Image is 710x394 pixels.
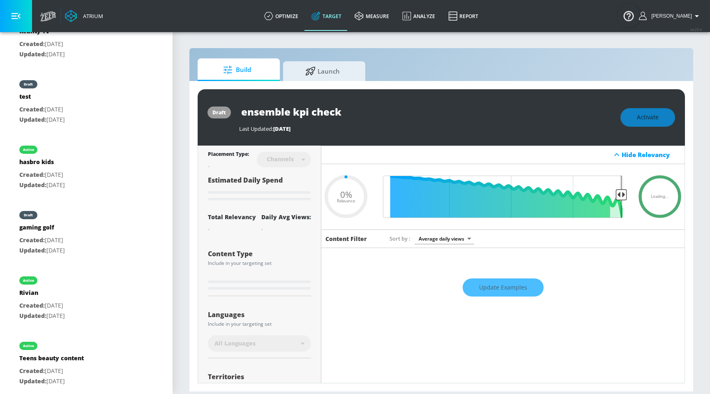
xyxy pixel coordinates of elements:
[208,176,311,203] div: Estimated Daily Spend
[19,116,46,123] span: Updated:
[19,366,84,376] p: [DATE]
[639,11,702,21] button: [PERSON_NAME]
[24,213,33,217] div: draft
[19,104,65,115] p: [DATE]
[13,137,159,196] div: activehasbro kidsCreated:[DATE]Updated:[DATE]
[19,377,46,385] span: Updated:
[208,250,311,257] div: Content Type
[390,235,410,242] span: Sort by
[19,289,65,301] div: Rivian
[208,213,256,221] div: Total Relevancy
[19,301,45,309] span: Created:
[690,27,702,32] span: v 4.25.4
[206,60,268,80] span: Build
[23,148,34,152] div: active
[648,13,692,19] span: login as: justin.nim@zefr.com
[19,40,45,48] span: Created:
[19,354,84,366] div: Teens beauty content
[212,109,226,116] div: draft
[214,339,256,348] span: All Languages
[379,176,627,218] input: Final Threshold
[80,12,103,20] div: Atrium
[651,195,669,199] span: Loading...
[325,235,367,243] h6: Content Filter
[13,203,159,262] div: draftgaming golfCreated:[DATE]Updated:[DATE]
[208,322,311,327] div: Include in your targeting set
[24,82,33,86] div: draft
[19,50,46,58] span: Updated:
[442,1,485,31] a: Report
[622,151,680,159] div: Hide Relevancy
[617,4,640,27] button: Open Resource Center
[13,268,159,327] div: activeRivianCreated:[DATE]Updated:[DATE]
[261,213,311,221] div: Daily Avg Views:
[23,278,34,283] div: active
[263,155,298,162] div: Channels
[208,311,311,318] div: Languages
[19,181,46,189] span: Updated:
[19,376,84,387] p: [DATE]
[19,170,65,180] p: [DATE]
[19,39,65,49] p: [DATE]
[19,312,46,320] span: Updated:
[291,61,354,81] span: Launch
[19,311,65,321] p: [DATE]
[19,367,45,375] span: Created:
[13,72,159,131] div: drafttestCreated:[DATE]Updated:[DATE]
[321,146,685,164] div: Hide Relevancy
[19,27,65,39] div: Reality TV
[19,246,65,256] p: [DATE]
[415,233,474,244] div: Average daily views
[19,235,65,246] p: [DATE]
[19,93,65,104] div: test
[258,1,305,31] a: optimize
[208,151,249,159] div: Placement Type:
[13,7,159,65] div: Reality TVCreated:[DATE]Updated:[DATE]
[19,301,65,311] p: [DATE]
[65,10,103,22] a: Atrium
[19,223,65,235] div: gaming golf
[305,1,348,31] a: Target
[19,246,46,254] span: Updated:
[19,49,65,60] p: [DATE]
[19,158,65,170] div: hasbro kids
[208,373,311,380] div: Territories
[23,344,34,348] div: active
[337,199,355,203] span: Relevance
[13,334,159,392] div: activeTeens beauty contentCreated:[DATE]Updated:[DATE]
[396,1,442,31] a: Analyze
[19,105,45,113] span: Created:
[273,125,290,132] span: [DATE]
[19,115,65,125] p: [DATE]
[19,171,45,178] span: Created:
[19,180,65,190] p: [DATE]
[208,335,311,352] div: All Languages
[239,125,612,132] div: Last Updated:
[348,1,396,31] a: measure
[340,190,352,199] span: 0%
[208,176,283,185] span: Estimated Daily Spend
[208,261,311,266] div: Include in your targeting set
[19,236,45,244] span: Created:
